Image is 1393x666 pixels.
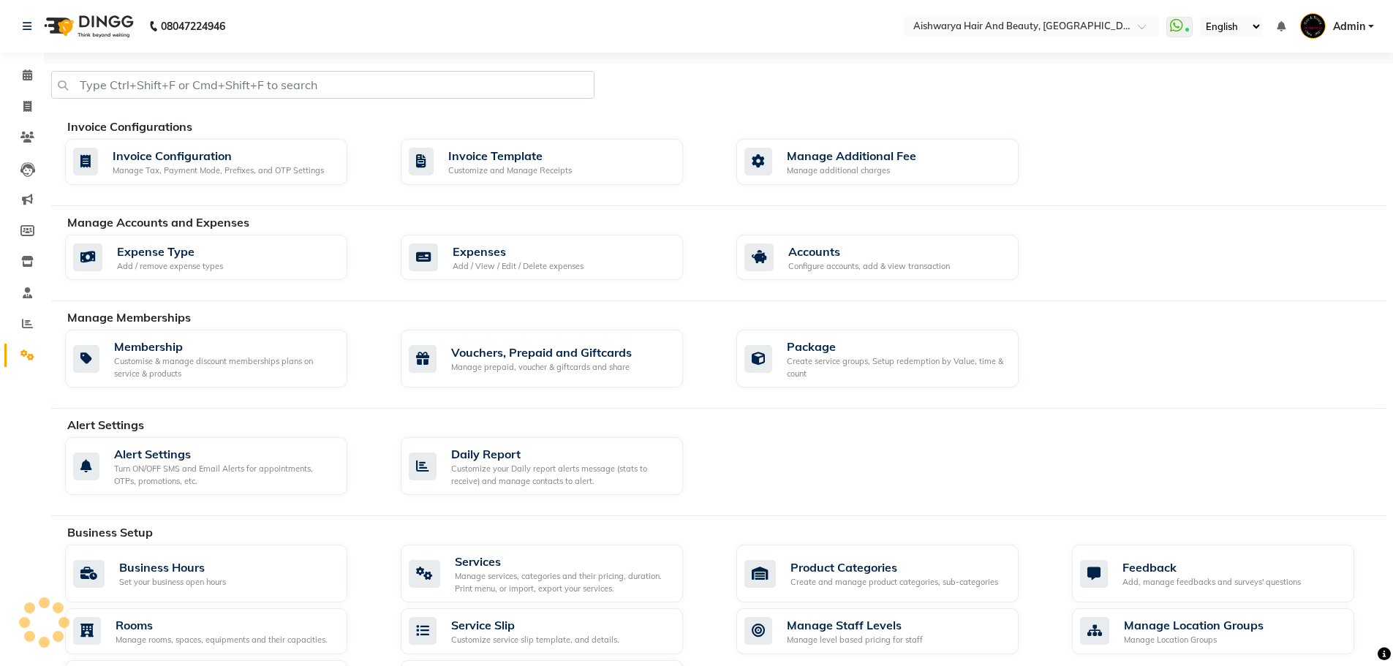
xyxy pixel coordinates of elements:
div: Customize and Manage Receipts [448,164,572,177]
div: Manage Location Groups [1124,616,1264,634]
div: Manage level based pricing for staff [787,634,923,646]
div: Accounts [788,243,950,260]
div: Turn ON/OFF SMS and Email Alerts for appointments, OTPs, promotions, etc. [114,463,336,487]
a: Alert SettingsTurn ON/OFF SMS and Email Alerts for appointments, OTPs, promotions, etc. [65,437,379,495]
a: AccountsConfigure accounts, add & view transaction [736,235,1050,281]
div: Expense Type [117,243,223,260]
div: Manage prepaid, voucher & giftcards and share [451,361,632,374]
a: Business HoursSet your business open hours [65,545,379,602]
div: Manage Tax, Payment Mode, Prefixes, and OTP Settings [113,164,324,177]
div: Add, manage feedbacks and surveys' questions [1122,576,1301,589]
div: Alert Settings [114,445,336,463]
a: Product CategoriesCreate and manage product categories, sub-categories [736,545,1050,602]
span: Admin [1333,19,1365,34]
a: FeedbackAdd, manage feedbacks and surveys' questions [1072,545,1386,602]
div: Add / View / Edit / Delete expenses [453,260,584,273]
div: Vouchers, Prepaid and Giftcards [451,344,632,361]
div: Invoice Template [448,147,572,164]
div: Manage Location Groups [1124,634,1264,646]
a: Daily ReportCustomize your Daily report alerts message (stats to receive) and manage contacts to ... [401,437,714,495]
div: Daily Report [451,445,671,463]
a: ExpensesAdd / View / Edit / Delete expenses [401,235,714,281]
div: Customise & manage discount memberships plans on service & products [114,355,336,379]
div: Create and manage product categories, sub-categories [790,576,998,589]
div: Membership [114,338,336,355]
div: Rooms [116,616,328,634]
img: logo [37,6,137,47]
a: ServicesManage services, categories and their pricing, duration. Print menu, or import, export yo... [401,545,714,602]
img: Admin [1300,13,1326,39]
a: Manage Staff LevelsManage level based pricing for staff [736,608,1050,654]
div: Add / remove expense types [117,260,223,273]
div: Customize service slip template, and details. [451,634,619,646]
div: Manage rooms, spaces, equipments and their capacities. [116,634,328,646]
a: Service SlipCustomize service slip template, and details. [401,608,714,654]
div: Configure accounts, add & view transaction [788,260,950,273]
b: 08047224946 [161,6,225,47]
a: Invoice TemplateCustomize and Manage Receipts [401,139,714,185]
div: Product Categories [790,559,998,576]
div: Manage services, categories and their pricing, duration. Print menu, or import, export your servi... [455,570,671,594]
div: Customize your Daily report alerts message (stats to receive) and manage contacts to alert. [451,463,671,487]
div: Feedback [1122,559,1301,576]
div: Package [787,338,1007,355]
div: Manage Additional Fee [787,147,916,164]
div: Manage additional charges [787,164,916,177]
div: Services [455,553,671,570]
a: RoomsManage rooms, spaces, equipments and their capacities. [65,608,379,654]
a: MembershipCustomise & manage discount memberships plans on service & products [65,330,379,387]
div: Business Hours [119,559,226,576]
a: Manage Additional FeeManage additional charges [736,139,1050,185]
a: Expense TypeAdd / remove expense types [65,235,379,281]
a: Manage Location GroupsManage Location Groups [1072,608,1386,654]
a: Vouchers, Prepaid and GiftcardsManage prepaid, voucher & giftcards and share [401,330,714,387]
input: Type Ctrl+Shift+F or Cmd+Shift+F to search [51,71,594,99]
div: Set your business open hours [119,576,226,589]
a: Invoice ConfigurationManage Tax, Payment Mode, Prefixes, and OTP Settings [65,139,379,185]
div: Manage Staff Levels [787,616,923,634]
div: Service Slip [451,616,619,634]
div: Create service groups, Setup redemption by Value, time & count [787,355,1007,379]
div: Expenses [453,243,584,260]
div: Invoice Configuration [113,147,324,164]
a: PackageCreate service groups, Setup redemption by Value, time & count [736,330,1050,387]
